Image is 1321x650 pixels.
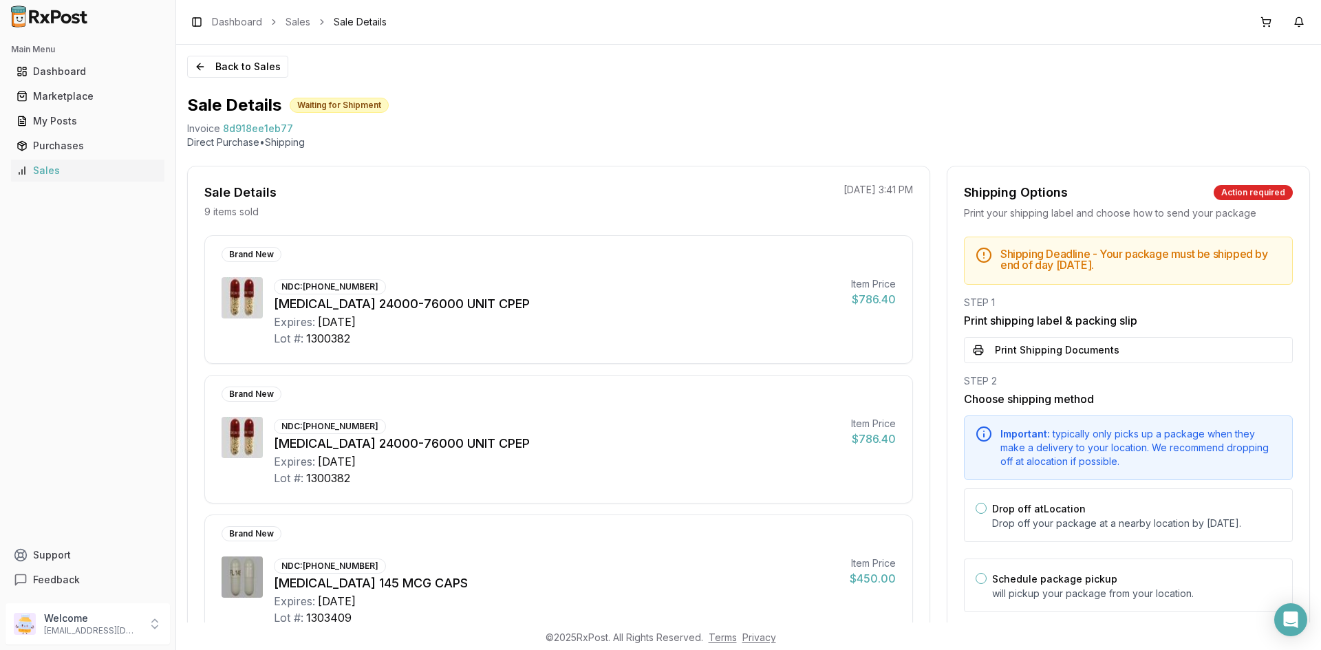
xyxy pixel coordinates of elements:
[204,205,259,219] p: 9 items sold
[204,183,277,202] div: Sale Details
[992,573,1117,585] label: Schedule package pickup
[6,135,170,157] button: Purchases
[318,453,356,470] div: [DATE]
[318,314,356,330] div: [DATE]
[17,89,159,103] div: Marketplace
[6,543,170,567] button: Support
[187,94,281,116] h1: Sale Details
[334,15,387,29] span: Sale Details
[274,314,315,330] div: Expires:
[222,526,281,541] div: Brand New
[44,625,140,636] p: [EMAIL_ADDRESS][DOMAIN_NAME]
[851,431,896,447] div: $786.40
[222,556,263,598] img: Linzess 145 MCG CAPS
[851,291,896,307] div: $786.40
[6,61,170,83] button: Dashboard
[274,559,386,574] div: NDC: [PHONE_NUMBER]
[17,164,159,177] div: Sales
[844,183,913,197] p: [DATE] 3:41 PM
[992,587,1281,600] p: will pickup your package from your location.
[11,158,164,183] a: Sales
[1000,427,1281,468] div: typically only picks up a package when they make a delivery to your location. We recommend droppi...
[1000,248,1281,270] h5: Shipping Deadline - Your package must be shipped by end of day [DATE] .
[306,609,352,626] div: 1303409
[274,574,839,593] div: [MEDICAL_DATA] 145 MCG CAPS
[290,98,389,113] div: Waiting for Shipment
[222,277,263,318] img: Creon 24000-76000 UNIT CPEP
[851,277,896,291] div: Item Price
[274,434,840,453] div: [MEDICAL_DATA] 24000-76000 UNIT CPEP
[964,296,1293,310] div: STEP 1
[187,136,1310,149] p: Direct Purchase • Shipping
[14,613,36,635] img: User avatar
[6,160,170,182] button: Sales
[17,139,159,153] div: Purchases
[274,453,315,470] div: Expires:
[17,114,159,128] div: My Posts
[6,110,170,132] button: My Posts
[44,611,140,625] p: Welcome
[286,15,310,29] a: Sales
[11,59,164,84] a: Dashboard
[992,503,1086,514] label: Drop off at Location
[964,337,1293,363] button: Print Shipping Documents
[850,570,896,587] div: $450.00
[964,206,1293,220] div: Print your shipping label and choose how to send your package
[274,330,303,347] div: Lot #:
[223,122,293,136] span: 8d918ee1eb77
[742,631,776,643] a: Privacy
[1000,428,1050,440] span: Important:
[274,294,840,314] div: [MEDICAL_DATA] 24000-76000 UNIT CPEP
[187,56,288,78] button: Back to Sales
[222,387,281,402] div: Brand New
[11,44,164,55] h2: Main Menu
[11,84,164,109] a: Marketplace
[6,85,170,107] button: Marketplace
[306,330,350,347] div: 1300382
[850,556,896,570] div: Item Price
[11,133,164,158] a: Purchases
[306,470,350,486] div: 1300382
[1274,603,1307,636] div: Open Intercom Messenger
[222,247,281,262] div: Brand New
[17,65,159,78] div: Dashboard
[212,15,262,29] a: Dashboard
[11,109,164,133] a: My Posts
[274,279,386,294] div: NDC: [PHONE_NUMBER]
[851,417,896,431] div: Item Price
[274,609,303,626] div: Lot #:
[274,470,303,486] div: Lot #:
[709,631,737,643] a: Terms
[318,593,356,609] div: [DATE]
[964,312,1293,329] h3: Print shipping label & packing slip
[992,517,1281,530] p: Drop off your package at a nearby location by [DATE] .
[212,15,387,29] nav: breadcrumb
[274,593,315,609] div: Expires:
[964,183,1068,202] div: Shipping Options
[1214,185,1293,200] div: Action required
[6,6,94,28] img: RxPost Logo
[187,122,220,136] div: Invoice
[964,391,1293,407] h3: Choose shipping method
[6,567,170,592] button: Feedback
[274,419,386,434] div: NDC: [PHONE_NUMBER]
[33,573,80,587] span: Feedback
[222,417,263,458] img: Creon 24000-76000 UNIT CPEP
[964,374,1293,388] div: STEP 2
